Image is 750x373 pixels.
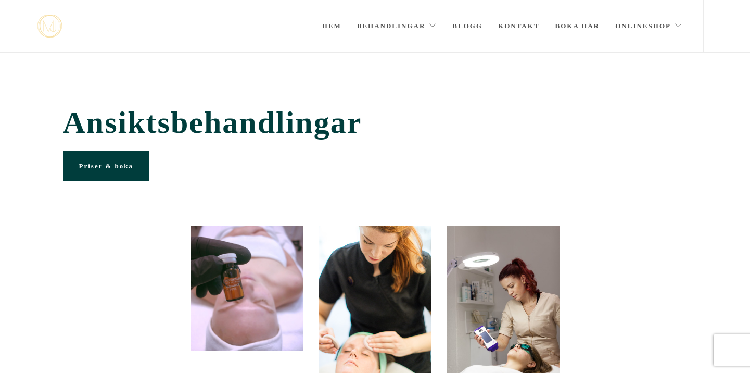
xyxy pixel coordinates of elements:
[37,15,62,38] img: mjstudio
[63,105,688,141] span: Ansiktsbehandlingar
[37,15,62,38] a: mjstudio mjstudio mjstudio
[63,151,149,181] a: Priser & boka
[79,162,133,170] span: Priser & boka
[191,226,303,351] img: 20200316_113429315_iOS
